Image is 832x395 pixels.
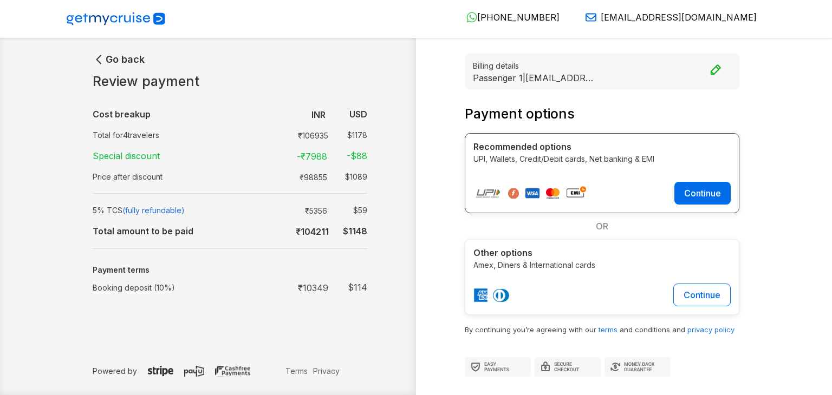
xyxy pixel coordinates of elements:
b: $ 1148 [343,226,367,236]
b: USD [349,109,367,120]
td: : [271,103,277,125]
span: [EMAIL_ADDRESS][DOMAIN_NAME] [601,12,757,23]
strong: ₹ 10349 [298,282,328,293]
a: privacy policy [687,325,734,334]
td: Booking deposit (10%) [93,276,271,298]
a: terms [599,325,617,334]
b: INR [311,109,326,120]
td: : [271,220,277,242]
strong: -$ 88 [347,150,367,161]
td: 5% TCS [93,200,271,220]
td: ₹ 98855 [292,169,331,185]
td: $ 1178 [333,127,367,143]
p: Passenger 1 | [EMAIL_ADDRESS][DOMAIN_NAME] [473,73,597,83]
img: stripe [148,366,173,377]
p: By continuing you’re agreeing with our and conditions and [465,324,739,335]
b: Total amount to be paid [93,226,193,236]
td: : [271,125,277,145]
td: ₹ 106935 [292,127,333,143]
button: Go back [93,53,145,66]
a: [EMAIL_ADDRESS][DOMAIN_NAME] [577,12,757,23]
h1: Review payment [93,74,367,90]
td: $ 1089 [331,169,367,185]
p: Amex, Diners & International cards [473,259,731,271]
td: ₹ 5356 [292,202,331,218]
strong: -₹ 7988 [297,151,327,162]
strong: Special discount [93,150,160,161]
td: Total for 4 travelers [93,125,271,145]
td: Price after discount [93,167,271,187]
b: Cost breakup [93,109,151,120]
img: Email [586,12,596,23]
button: Continue [674,182,731,205]
div: OR [465,213,739,239]
button: Continue [673,284,731,306]
small: Billing details [473,60,731,71]
span: [PHONE_NUMBER] [477,12,560,23]
td: : [271,276,277,298]
td: : [271,200,277,220]
span: (fully refundable) [122,206,185,215]
h5: Payment terms [93,266,367,275]
img: cashfree [215,366,250,377]
h4: Recommended options [473,142,731,152]
a: Privacy [310,365,342,377]
td: $ 59 [331,202,367,218]
b: ₹ 104211 [296,226,329,237]
td: : [271,145,277,167]
td: : [271,167,277,187]
a: [PHONE_NUMBER] [458,12,560,23]
strong: $ 114 [348,282,367,293]
h3: Payment options [465,106,739,122]
img: payu [184,366,204,377]
img: WhatsApp [466,12,477,23]
p: UPI, Wallets, Credit/Debit cards, Net banking & EMI [473,153,731,164]
h4: Other options [473,248,731,258]
a: Terms [283,365,310,377]
p: Powered by [93,365,283,377]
